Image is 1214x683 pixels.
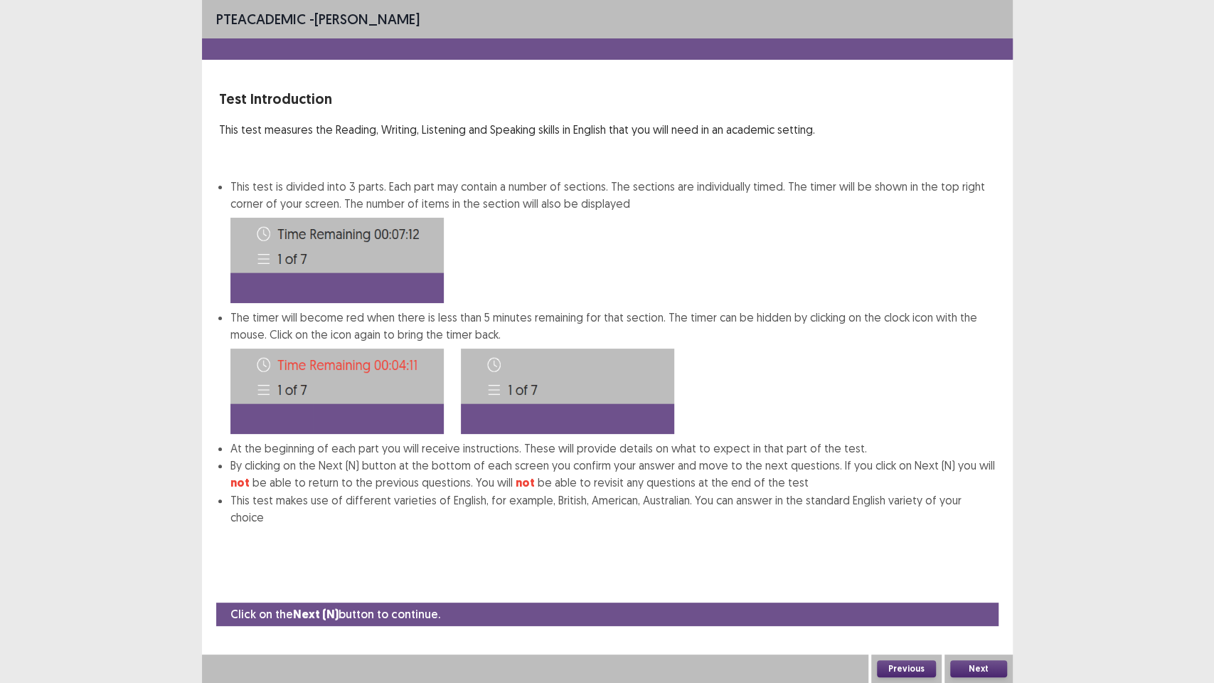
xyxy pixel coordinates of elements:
[230,492,996,526] li: This test makes use of different varieties of English, for example, British, American, Australian...
[516,475,535,490] strong: not
[230,309,996,440] li: The timer will become red when there is less than 5 minutes remaining for that section. The timer...
[219,88,996,110] p: Test Introduction
[219,121,996,138] p: This test measures the Reading, Writing, Listening and Speaking skills in English that you will n...
[230,475,250,490] strong: not
[216,10,306,28] span: PTE academic
[461,349,674,434] img: Time-image
[230,218,444,303] img: Time-image
[230,178,996,303] li: This test is divided into 3 parts. Each part may contain a number of sections. The sections are i...
[877,660,936,677] button: Previous
[230,457,996,492] li: By clicking on the Next (N) button at the bottom of each screen you confirm your answer and move ...
[950,660,1007,677] button: Next
[230,440,996,457] li: At the beginning of each part you will receive instructions. These will provide details on what t...
[293,607,339,622] strong: Next (N)
[230,349,444,434] img: Time-image
[216,9,420,30] p: - [PERSON_NAME]
[230,605,440,623] p: Click on the button to continue.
